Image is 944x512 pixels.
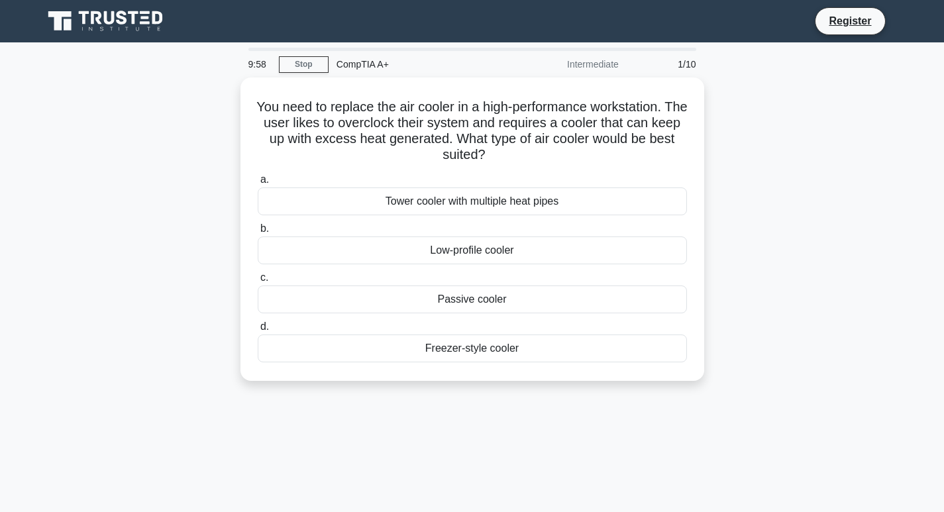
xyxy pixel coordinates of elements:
[329,51,511,77] div: CompTIA A+
[260,174,269,185] span: a.
[258,285,687,313] div: Passive cooler
[260,272,268,283] span: c.
[258,236,687,264] div: Low-profile cooler
[821,13,879,29] a: Register
[256,99,688,164] h5: You need to replace the air cooler in a high-performance workstation. The user likes to overclock...
[240,51,279,77] div: 9:58
[279,56,329,73] a: Stop
[258,334,687,362] div: Freezer-style cooler
[260,223,269,234] span: b.
[260,321,269,332] span: d.
[627,51,704,77] div: 1/10
[258,187,687,215] div: Tower cooler with multiple heat pipes
[511,51,627,77] div: Intermediate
